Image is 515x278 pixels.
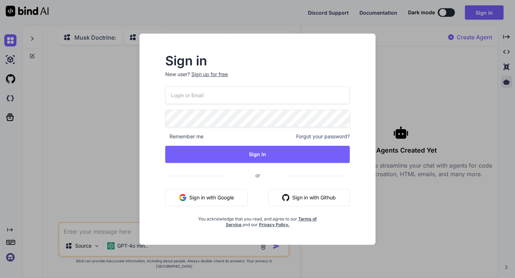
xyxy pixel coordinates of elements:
[268,189,350,206] button: Sign in with Github
[165,133,203,140] span: Remember me
[165,55,350,66] h2: Sign in
[259,222,290,227] a: Privacy Policy.
[165,146,350,163] button: Sign In
[226,216,317,227] a: Terms of Service
[196,212,319,228] div: You acknowledge that you read, and agree to our and our
[296,133,350,140] span: Forgot your password?
[282,194,289,201] img: github
[165,189,248,206] button: Sign in with Google
[191,71,228,78] div: Sign up for free
[179,194,186,201] img: google
[227,167,289,184] span: or
[165,71,350,86] p: New user?
[165,86,350,104] input: Login or Email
